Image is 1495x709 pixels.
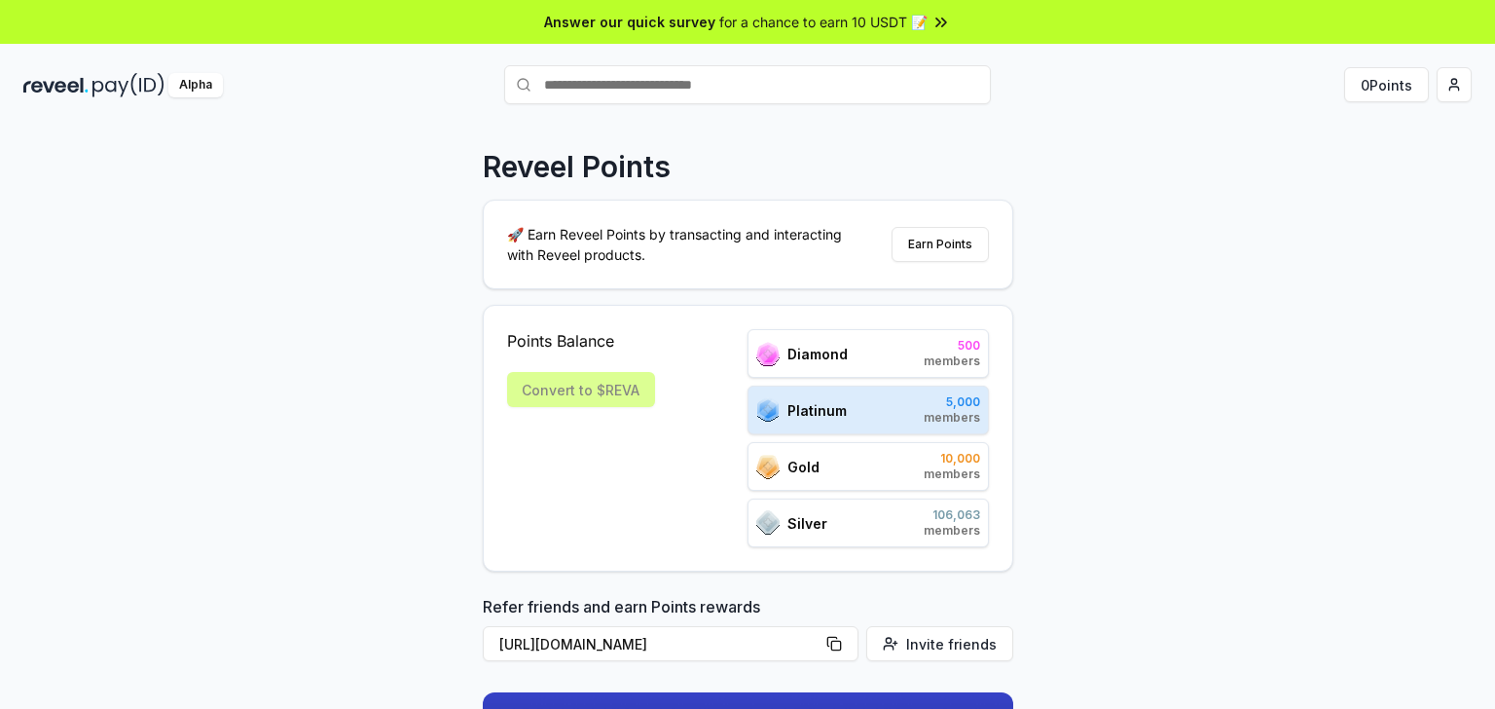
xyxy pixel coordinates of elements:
[924,466,980,482] span: members
[924,354,980,369] span: members
[1344,67,1429,102] button: 0Points
[892,227,989,262] button: Earn Points
[756,510,780,536] img: ranks_icon
[924,394,980,410] span: 5,000
[787,400,847,421] span: Platinum
[906,634,997,654] span: Invite friends
[168,73,223,97] div: Alpha
[483,149,671,184] p: Reveel Points
[507,329,655,353] span: Points Balance
[756,342,780,366] img: ranks_icon
[756,455,780,479] img: ranks_icon
[924,507,980,523] span: 106,063
[756,397,780,423] img: ranks_icon
[483,595,1013,669] div: Refer friends and earn Points rewards
[787,513,827,534] span: Silver
[23,73,89,97] img: reveel_dark
[924,523,980,539] span: members
[483,626,858,661] button: [URL][DOMAIN_NAME]
[924,338,980,354] span: 500
[787,457,820,477] span: Gold
[544,12,715,32] span: Answer our quick survey
[787,344,848,364] span: Diamond
[924,451,980,466] span: 10,000
[92,73,164,97] img: pay_id
[924,410,980,426] span: members
[866,626,1013,661] button: Invite friends
[719,12,928,32] span: for a chance to earn 10 USDT 📝
[507,224,857,265] p: 🚀 Earn Reveel Points by transacting and interacting with Reveel products.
